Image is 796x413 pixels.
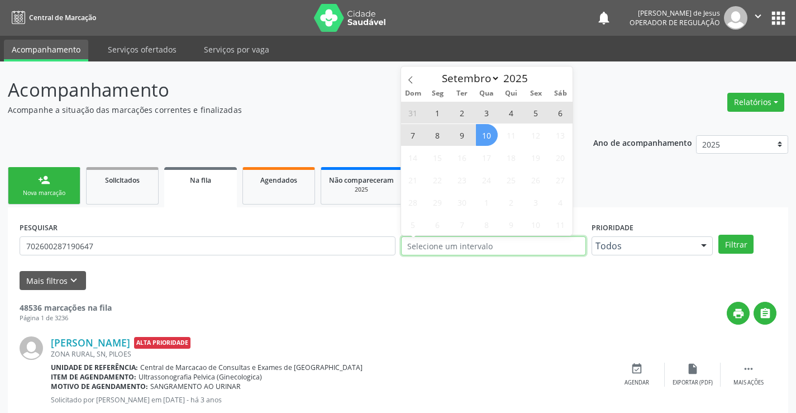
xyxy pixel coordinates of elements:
[402,124,424,146] span: Setembro 7, 2025
[525,169,547,191] span: Setembro 26, 2025
[20,336,43,360] img: img
[769,8,788,28] button: apps
[451,213,473,235] span: Outubro 7, 2025
[427,102,449,124] span: Setembro 1, 2025
[593,135,692,149] p: Ano de acompanhamento
[401,90,426,97] span: Dom
[16,189,72,197] div: Nova marcação
[759,307,771,320] i: 
[625,379,649,387] div: Agendar
[727,93,784,112] button: Relatórios
[742,363,755,375] i: 
[732,307,745,320] i: print
[727,302,750,325] button: print
[476,169,498,191] span: Setembro 24, 2025
[501,102,522,124] span: Setembro 4, 2025
[595,240,690,251] span: Todos
[20,314,112,323] div: Página 1 de 3236
[105,175,140,185] span: Solicitados
[20,302,112,313] strong: 48536 marcações na fila
[476,102,498,124] span: Setembro 3, 2025
[20,236,395,255] input: Nome, CNS
[501,191,522,213] span: Outubro 2, 2025
[29,13,96,22] span: Central de Marcação
[140,363,363,372] span: Central de Marcacao de Consultas e Exames de [GEOGRAPHIC_DATA]
[525,191,547,213] span: Outubro 3, 2025
[20,219,58,236] label: PESQUISAR
[499,90,523,97] span: Qui
[402,146,424,168] span: Setembro 14, 2025
[451,191,473,213] span: Setembro 30, 2025
[523,90,548,97] span: Sex
[733,379,764,387] div: Mais ações
[38,174,50,186] div: person_add
[596,10,612,26] button: notifications
[51,372,136,382] b: Item de agendamento:
[401,236,586,255] input: Selecione um intervalo
[196,40,277,59] a: Serviços por vaga
[724,6,747,30] img: img
[451,169,473,191] span: Setembro 23, 2025
[718,235,754,254] button: Filtrar
[525,102,547,124] span: Setembro 5, 2025
[150,382,241,391] span: SANGRAMENTO AO URINAR
[476,191,498,213] span: Outubro 1, 2025
[550,124,571,146] span: Setembro 13, 2025
[476,124,498,146] span: Setembro 10, 2025
[501,146,522,168] span: Setembro 18, 2025
[501,213,522,235] span: Outubro 9, 2025
[437,70,501,86] select: Month
[501,169,522,191] span: Setembro 25, 2025
[260,175,297,185] span: Agendados
[450,90,474,97] span: Ter
[550,102,571,124] span: Setembro 6, 2025
[630,18,720,27] span: Operador de regulação
[139,372,262,382] span: Ultrassonografia Pelvica (Ginecologica)
[402,191,424,213] span: Setembro 28, 2025
[329,175,394,185] span: Não compareceram
[134,337,190,349] span: Alta Prioridade
[525,146,547,168] span: Setembro 19, 2025
[4,40,88,61] a: Acompanhamento
[501,124,522,146] span: Setembro 11, 2025
[687,363,699,375] i: insert_drive_file
[592,219,633,236] label: Prioridade
[673,379,713,387] div: Exportar (PDF)
[8,104,554,116] p: Acompanhe a situação das marcações correntes e finalizadas
[631,363,643,375] i: event_available
[425,90,450,97] span: Seg
[451,146,473,168] span: Setembro 16, 2025
[550,213,571,235] span: Outubro 11, 2025
[752,10,764,22] i: 
[427,213,449,235] span: Outubro 6, 2025
[51,382,148,391] b: Motivo de agendamento:
[754,302,776,325] button: 
[190,175,211,185] span: Na fila
[550,191,571,213] span: Outubro 4, 2025
[525,124,547,146] span: Setembro 12, 2025
[427,146,449,168] span: Setembro 15, 2025
[500,71,537,86] input: Year
[329,186,394,194] div: 2025
[474,90,499,97] span: Qua
[451,124,473,146] span: Setembro 9, 2025
[476,146,498,168] span: Setembro 17, 2025
[550,169,571,191] span: Setembro 27, 2025
[427,124,449,146] span: Setembro 8, 2025
[451,102,473,124] span: Setembro 2, 2025
[427,169,449,191] span: Setembro 22, 2025
[402,169,424,191] span: Setembro 21, 2025
[68,274,80,287] i: keyboard_arrow_down
[51,349,609,359] div: ZONA RURAL, SN, PILOES
[630,8,720,18] div: [PERSON_NAME] de Jesus
[51,363,138,372] b: Unidade de referência:
[8,76,554,104] p: Acompanhamento
[427,191,449,213] span: Setembro 29, 2025
[8,8,96,27] a: Central de Marcação
[476,213,498,235] span: Outubro 8, 2025
[550,146,571,168] span: Setembro 20, 2025
[525,213,547,235] span: Outubro 10, 2025
[51,395,609,405] p: Solicitado por [PERSON_NAME] em [DATE] - há 3 anos
[402,213,424,235] span: Outubro 5, 2025
[51,336,130,349] a: [PERSON_NAME]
